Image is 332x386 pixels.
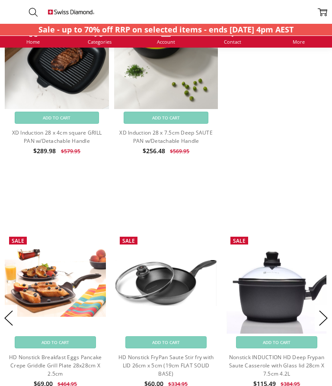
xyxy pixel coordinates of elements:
[61,148,80,155] span: $579.95
[5,232,106,334] a: HD Nonstick Breakfast Eggs Pancake Crepe Griddle Grill Plate 28x28cm X 2.5cm
[5,195,327,207] h2: BEST SELLERS
[224,39,241,44] span: Contact
[15,112,99,124] a: Add to Cart
[293,39,305,44] span: More
[12,129,102,145] a: XD Induction 28 x 4cm square GRILL PAN w/Detachable Handle
[5,249,106,317] img: HD Nonstick Breakfast Eggs Pancake Crepe Griddle Grill Plate 28x28cm X 2.5cm
[115,232,217,334] a: HD Nonstick FryPan Saute Stir fry with LID 26cm x 5cm (19cm FLAT SOLID BASE)
[226,232,327,334] img: Nonstick INDUCTION HD Deep Frypan Saute Casserole with Glass lid 28cm X 7.5cm 4.2L
[315,305,332,331] button: Next
[12,237,24,244] span: Sale
[233,237,246,244] span: Sale
[125,336,207,348] a: Add to Cart
[229,354,324,377] a: Nonstick INDUCTION HD Deep Frypan Saute Casserole with Glass lid 28cm X 7.5cm 4.2L
[9,354,102,377] a: HD Nonstick Breakfast Eggs Pancake Crepe Griddle Grill Plate 28x28cm X 2.5cm
[38,24,294,35] strong: Sale - up to 70% off RRP on selected items - ends [DATE] 4pm AEST
[33,147,56,155] span: $289.98
[26,39,40,44] span: Home
[26,27,40,44] a: Home
[122,237,135,244] span: Sale
[115,260,217,306] img: HD Nonstick FryPan Saute Stir fry with LID 26cm x 5cm (19cm FLAT SOLID BASE)
[5,5,109,109] img: XD Induction 28 x 4cm square GRILL PAN w/Detachable Handle
[170,148,189,155] span: $569.95
[15,336,96,348] a: Add to Cart
[143,147,165,155] span: $256.48
[88,39,112,44] span: Categories
[118,354,214,377] a: HD Nonstick FryPan Saute Stir fry with LID 26cm x 5cm (19cm FLAT SOLID BASE)
[124,112,208,124] a: Add to Cart
[119,129,213,145] a: XD Induction 28 x 7.5cm Deep SAUTE PAN w/Detachable Handle
[48,3,95,21] img: Free Shipping On Every Order
[5,212,327,218] p: Fall In Love With Your Kitchen Again
[236,336,318,348] a: Add to Cart
[114,5,218,109] img: XD Induction 28 x 7.5cm Deep SAUTE PAN w/Detachable Handle
[157,39,175,44] span: Account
